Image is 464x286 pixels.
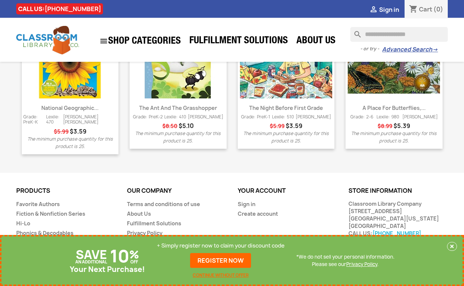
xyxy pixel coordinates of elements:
a: Create account [238,210,278,217]
a: About Us [293,34,339,49]
span: [PERSON_NAME] [296,114,331,120]
div: CALL US: [16,3,103,14]
a: Advanced Search→ [382,46,438,53]
span: [PERSON_NAME] [PERSON_NAME] [63,114,117,125]
p: SAVE [76,251,107,258]
a: Privacy Policy [346,261,377,268]
a: A Place for Butterflies,... [362,104,426,111]
span: Lexile: 470 [46,114,63,125]
div: Classroom Library Company [STREET_ADDRESS] [GEOGRAPHIC_DATA][US_STATE] [GEOGRAPHIC_DATA] CALL US:... [348,200,448,252]
a: Phonics & Decodables [16,229,73,236]
p: The minimum purchase quantity for this product is 25. [131,130,225,145]
i:  [99,37,108,46]
span: Grade: PreK-1 [241,114,270,120]
span: Price [70,127,86,135]
span: Price [393,122,410,130]
a: SHOP CATEGORIES [96,33,185,49]
span: Price [179,122,194,130]
p: The minimum purchase quantity for this product is 25. [239,130,333,145]
i: shopping_cart [409,5,418,14]
a: Sign in [238,201,255,208]
p: *We do not sell your personal information. Please see our . [296,253,395,268]
span: Grade: PreK-K [23,114,47,125]
span: - or try - [360,45,382,53]
a:  Sign in [369,6,399,14]
a: Fulfillment Solutions [127,220,181,227]
button: Close [447,242,457,251]
a: Terms and conditions of use [127,201,200,208]
a: The Ant and the Grasshopper [139,104,217,111]
p: Products [16,188,116,194]
a: Fiction & Nonfiction Series [16,210,85,217]
span: Lexile: 410 [164,114,186,120]
p: The minimum purchase quantity for this product is 25. [23,135,117,150]
p: OFF [130,258,138,266]
i:  [369,6,378,14]
span: → [432,46,438,53]
input: Search [350,27,448,42]
a: REGISTER NOW [190,253,251,268]
a: Hi-Lo [16,220,30,227]
span: Regular price [378,122,392,130]
a: National Geographic... [41,104,99,111]
a: About Us [127,210,151,217]
span: [PERSON_NAME] [402,114,438,120]
span: (0) [433,5,443,13]
a: Favorite Authors [16,201,60,208]
p: Your Next Purchase! [70,266,145,273]
p: The minimum purchase quantity for this product is 25. [347,130,441,145]
span: Grade: 2-6 [350,114,373,120]
i: search [350,27,359,36]
p: 10 [110,252,129,260]
a: Fulfillment Solutions [186,34,292,49]
p: + Simply register now to claim your discount code [157,242,285,249]
a: Privacy Policy [127,229,162,236]
p: % [129,251,139,258]
span: Sign in [379,6,399,14]
a: [PHONE_NUMBER] [372,230,421,237]
span: Regular price [270,122,285,130]
a: [PHONE_NUMBER] [45,5,101,13]
span: Lexile: 510 [272,114,294,120]
span: Price [286,122,302,130]
span: [PERSON_NAME] [188,114,223,120]
p: AN ADDITIONAL [75,258,107,266]
span: Regular price [54,128,69,135]
span: Cart [419,5,432,13]
p: Store information [348,188,448,194]
img: Classroom Library Company [16,26,79,54]
p: Our company [127,188,227,194]
a: CONTINUE WITHOUT OFFER [193,272,248,279]
a: Your account [238,186,286,195]
span: Grade: PreK-2 [133,114,163,120]
a: The Night Before First Grade [249,104,323,111]
span: Lexile: 980 [377,114,399,120]
span: Regular price [162,122,178,130]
